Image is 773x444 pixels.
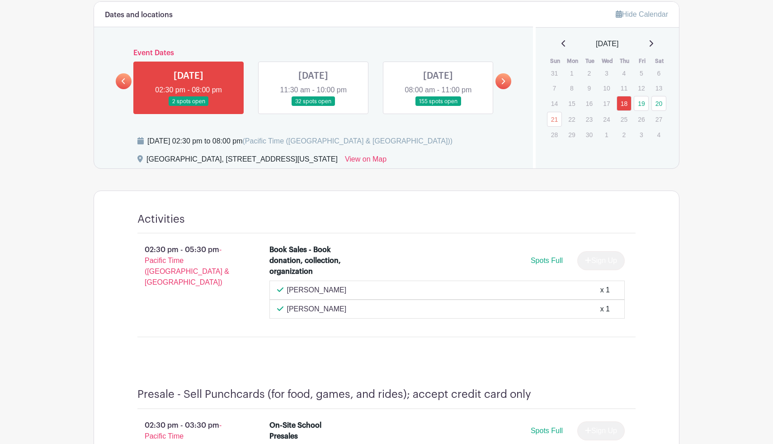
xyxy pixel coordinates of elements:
p: 27 [651,112,666,126]
p: 1 [564,66,579,80]
p: 4 [617,66,632,80]
p: 17 [599,96,614,110]
p: 9 [582,81,597,95]
th: Sun [547,57,564,66]
p: 11 [617,81,632,95]
p: 24 [599,112,614,126]
p: 15 [564,96,579,110]
a: 21 [547,112,562,127]
span: Spots Full [531,427,563,434]
span: (Pacific Time ([GEOGRAPHIC_DATA] & [GEOGRAPHIC_DATA])) [242,137,452,145]
th: Thu [616,57,634,66]
span: Spots Full [531,257,563,264]
h6: Event Dates [132,49,495,57]
p: 25 [617,112,632,126]
p: 5 [634,66,649,80]
p: 02:30 pm - 05:30 pm [123,241,255,291]
th: Mon [564,57,581,66]
p: 12 [634,81,649,95]
p: 13 [651,81,666,95]
p: 28 [547,128,562,142]
h6: Dates and locations [105,11,173,19]
p: 16 [582,96,597,110]
p: 7 [547,81,562,95]
p: 6 [651,66,666,80]
p: [PERSON_NAME] [287,304,347,315]
a: View on Map [345,154,386,168]
p: 3 [634,128,649,142]
div: [GEOGRAPHIC_DATA], [STREET_ADDRESS][US_STATE] [146,154,338,168]
p: 1 [599,128,614,142]
p: 23 [582,112,597,126]
div: [DATE] 02:30 pm to 08:00 pm [147,136,452,147]
p: 29 [564,128,579,142]
p: 2 [582,66,597,80]
p: [PERSON_NAME] [287,285,347,296]
p: 22 [564,112,579,126]
div: On-Site School Presales [269,420,348,442]
th: Tue [581,57,599,66]
th: Sat [651,57,669,66]
p: 8 [564,81,579,95]
h4: Activities [137,213,185,226]
div: Book Sales - Book donation, collection, organization [269,244,348,277]
p: 14 [547,96,562,110]
p: 4 [651,128,666,142]
a: Hide Calendar [616,10,668,18]
a: 20 [651,96,666,111]
th: Fri [633,57,651,66]
div: x 1 [600,304,610,315]
p: 30 [582,128,597,142]
p: 26 [634,112,649,126]
th: Wed [599,57,616,66]
p: 2 [617,128,632,142]
p: 3 [599,66,614,80]
p: 31 [547,66,562,80]
a: 18 [617,96,632,111]
p: 10 [599,81,614,95]
a: 19 [634,96,649,111]
span: [DATE] [596,38,618,49]
div: x 1 [600,285,610,296]
h4: Presale - Sell Punchcards (for food, games, and rides); accept credit card only [137,388,531,401]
